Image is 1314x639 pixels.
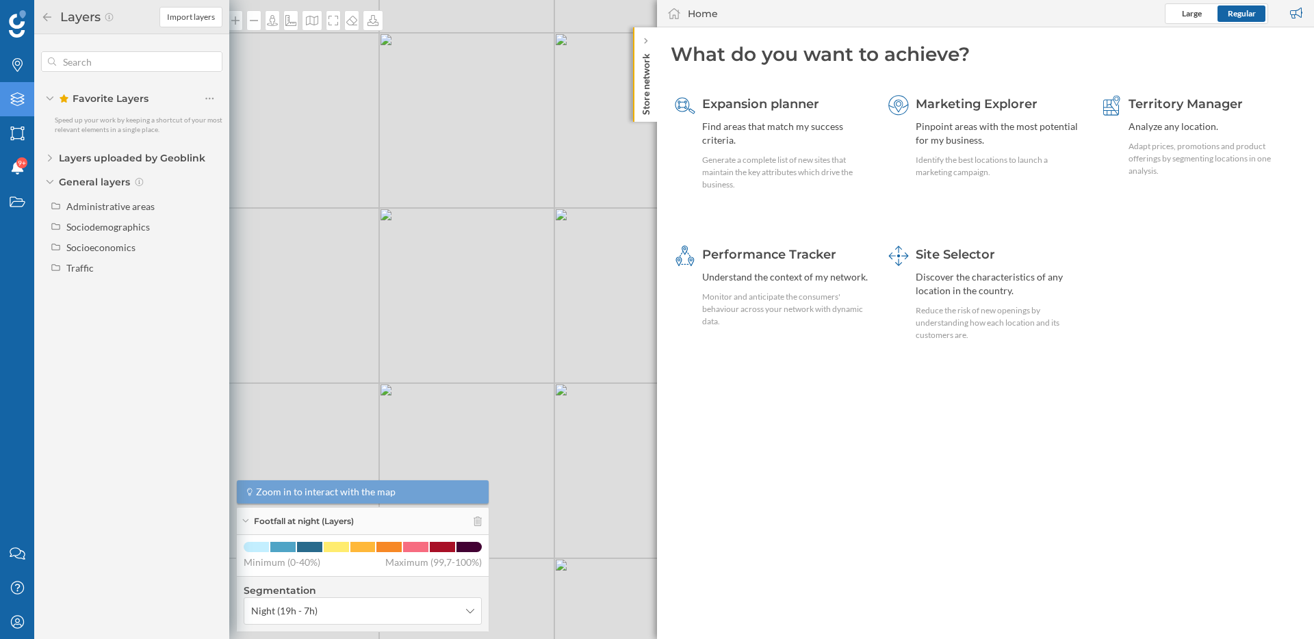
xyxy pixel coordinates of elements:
span: Performance Tracker [702,247,836,262]
div: Identify the best locations to launch a marketing campaign. [916,154,1083,179]
div: Understand the context of my network. [702,270,870,284]
img: Geoblink Logo [9,10,26,38]
div: Traffic [66,262,94,274]
div: Pinpoint areas with the most potential for my business. [916,120,1083,147]
img: explorer.svg [888,95,909,116]
div: Discover the characteristics of any location in the country. [916,270,1083,298]
div: Home [688,7,718,21]
span: Marketing Explorer [916,96,1038,112]
span: General layers [59,175,130,189]
div: Monitor and anticipate the consumers' behaviour across your network with dynamic data. [702,291,870,328]
div: Analyze any location. [1129,120,1296,133]
span: Territory Manager [1129,96,1243,112]
span: Footfall at night (Layers) [254,515,354,527]
span: Regular [1228,8,1256,18]
span: Site Selector [916,247,995,262]
h4: Segmentation [244,584,482,597]
div: Sociodemographics [66,221,150,233]
div: Adapt prices, promotions and product offerings by segmenting locations in one analysis. [1129,140,1296,177]
span: Expansion planner [702,96,819,112]
img: search-areas.svg [675,95,695,116]
div: Socioeconomics [66,242,136,253]
img: monitoring-360.svg [675,246,695,266]
img: territory-manager.svg [1101,95,1122,116]
span: 9+ [18,156,26,170]
div: What do you want to achieve? [671,41,1300,67]
span: Speed up your work by keeping a shortcut of your most relevant elements in a single place. [55,116,222,133]
img: dashboards-manager.svg [888,246,909,266]
p: Store network [639,48,653,115]
span: Favorite Layers [59,92,149,105]
span: Zoom in to interact with the map [256,485,396,499]
span: Minimum (0-40%) [244,556,320,569]
div: Administrative areas [66,200,155,212]
span: Import layers [167,11,215,23]
h2: Layers [53,6,104,28]
span: Night (19h - 7h) [251,604,318,618]
div: Generate a complete list of new sites that maintain the key attributes which drive the business. [702,154,870,191]
div: Reduce the risk of new openings by understanding how each location and its customers are. [916,304,1083,341]
div: Find areas that match my success criteria. [702,120,870,147]
span: Large [1182,8,1202,18]
span: Maximum (99,7-100%) [385,556,482,569]
span: Assistance [27,10,94,22]
span: Layers uploaded by Geoblink [59,151,205,165]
